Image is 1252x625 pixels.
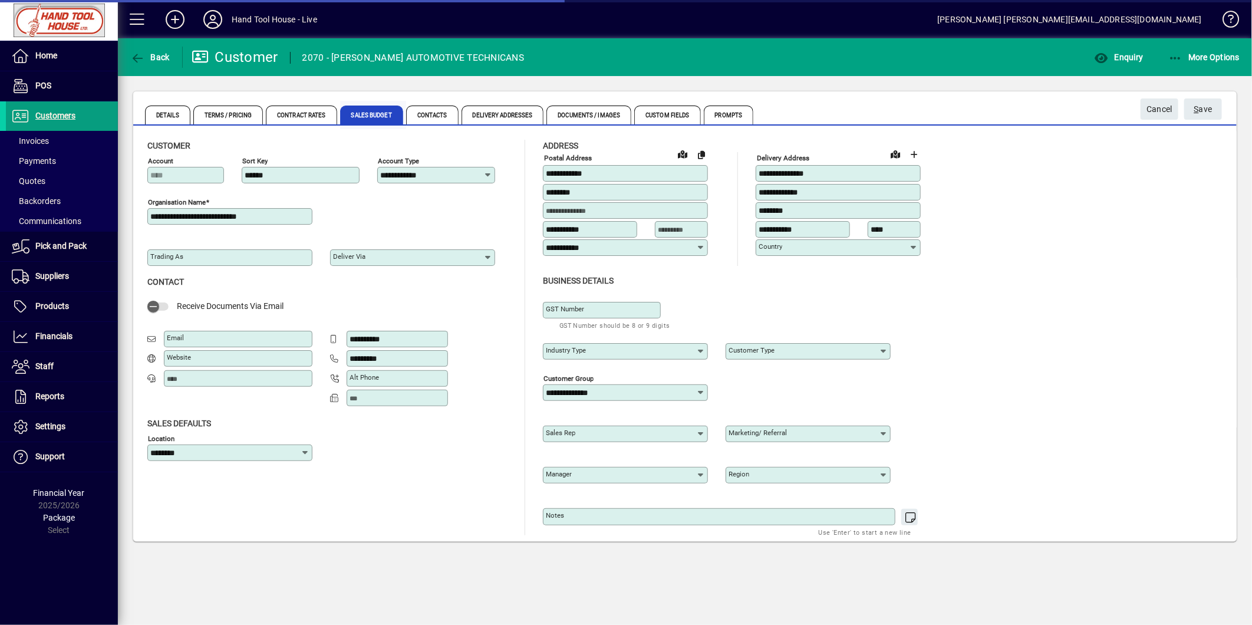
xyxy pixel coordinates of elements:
[12,196,61,206] span: Backorders
[340,106,403,124] span: Sales Budget
[6,292,118,321] a: Products
[43,513,75,522] span: Package
[12,176,45,186] span: Quotes
[729,429,787,437] mat-label: Marketing/ Referral
[192,48,278,67] div: Customer
[905,145,924,164] button: Choose address
[6,352,118,381] a: Staff
[150,252,183,261] mat-label: Trading as
[302,48,525,67] div: 2070 - [PERSON_NAME] AUTOMOTIVE TECHNICANS
[35,81,51,90] span: POS
[147,419,211,428] span: Sales defaults
[167,334,184,342] mat-label: Email
[543,141,578,150] span: Address
[543,374,594,382] mat-label: Customer group
[634,106,700,124] span: Custom Fields
[148,434,174,442] mat-label: Location
[148,157,173,165] mat-label: Account
[242,157,268,165] mat-label: Sort key
[6,151,118,171] a: Payments
[193,106,263,124] span: Terms / Pricing
[147,277,184,287] span: Contact
[1194,104,1199,114] span: S
[546,470,572,478] mat-label: Manager
[546,511,564,519] mat-label: Notes
[6,382,118,412] a: Reports
[6,322,118,351] a: Financials
[1094,52,1143,62] span: Enquiry
[6,191,118,211] a: Backorders
[1184,98,1222,120] button: Save
[546,429,575,437] mat-label: Sales rep
[35,301,69,311] span: Products
[819,525,911,539] mat-hint: Use 'Enter' to start a new line
[177,301,284,311] span: Receive Documents Via Email
[462,106,544,124] span: Delivery Addresses
[35,331,73,341] span: Financials
[1141,98,1178,120] button: Cancel
[34,488,85,498] span: Financial Year
[1146,100,1172,119] span: Cancel
[6,412,118,442] a: Settings
[147,141,190,150] span: Customer
[266,106,337,124] span: Contract Rates
[156,9,194,30] button: Add
[35,51,57,60] span: Home
[6,232,118,261] a: Pick and Pack
[759,242,782,251] mat-label: Country
[6,262,118,291] a: Suppliers
[145,106,190,124] span: Details
[546,305,584,313] mat-label: GST Number
[6,41,118,71] a: Home
[232,10,317,29] div: Hand Tool House - Live
[406,106,459,124] span: Contacts
[543,276,614,285] span: Business details
[6,171,118,191] a: Quotes
[378,157,419,165] mat-label: Account Type
[6,442,118,472] a: Support
[35,241,87,251] span: Pick and Pack
[559,318,670,332] mat-hint: GST Number should be 8 or 9 digits
[12,216,81,226] span: Communications
[35,392,64,401] span: Reports
[148,198,206,206] mat-label: Organisation name
[130,52,170,62] span: Back
[194,9,232,30] button: Profile
[1168,52,1240,62] span: More Options
[729,470,749,478] mat-label: Region
[1194,100,1213,119] span: ave
[12,136,49,146] span: Invoices
[1091,47,1146,68] button: Enquiry
[886,144,905,163] a: View on map
[35,111,75,120] span: Customers
[127,47,173,68] button: Back
[704,106,754,124] span: Prompts
[6,211,118,231] a: Communications
[1165,47,1243,68] button: More Options
[167,353,191,361] mat-label: Website
[692,145,711,164] button: Copy to Delivery address
[6,71,118,101] a: POS
[12,156,56,166] span: Payments
[1214,2,1237,41] a: Knowledge Base
[6,131,118,151] a: Invoices
[673,144,692,163] a: View on map
[333,252,365,261] mat-label: Deliver via
[729,346,775,354] mat-label: Customer type
[546,106,631,124] span: Documents / Images
[118,47,183,68] app-page-header-button: Back
[35,271,69,281] span: Suppliers
[35,452,65,461] span: Support
[35,422,65,431] span: Settings
[35,361,54,371] span: Staff
[937,10,1202,29] div: [PERSON_NAME] [PERSON_NAME][EMAIL_ADDRESS][DOMAIN_NAME]
[546,346,586,354] mat-label: Industry type
[350,373,379,381] mat-label: Alt Phone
